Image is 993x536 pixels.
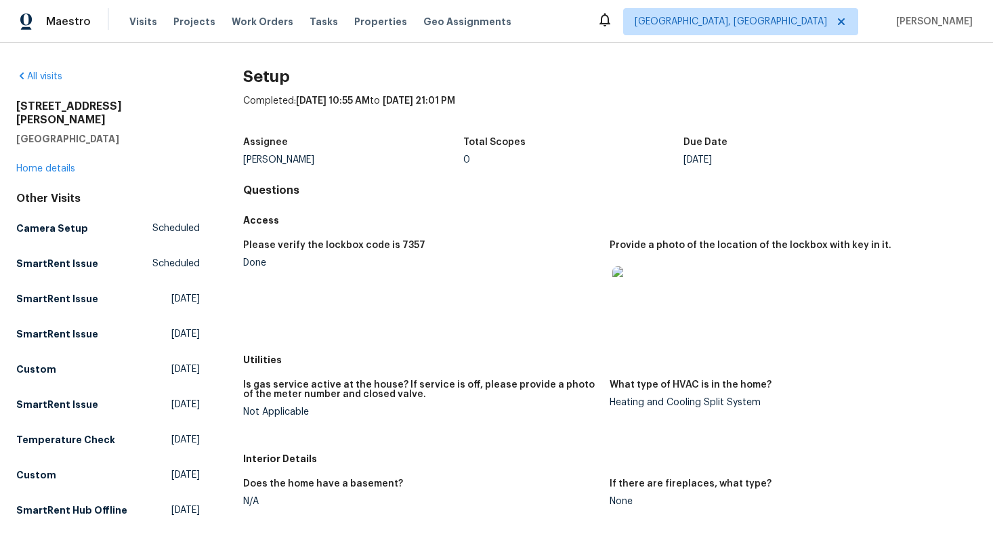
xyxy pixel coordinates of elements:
h5: Please verify the lockbox code is 7357 [243,241,425,250]
span: Properties [354,15,407,28]
span: [DATE] [171,327,200,341]
a: All visits [16,72,62,81]
h5: Camera Setup [16,222,88,235]
span: [DATE] [171,468,200,482]
h5: SmartRent Issue [16,292,98,306]
h2: [STREET_ADDRESS][PERSON_NAME] [16,100,200,127]
div: [PERSON_NAME] [243,155,463,165]
h5: SmartRent Issue [16,257,98,270]
span: [DATE] [171,503,200,517]
h5: Total Scopes [463,138,526,147]
a: Custom[DATE] [16,357,200,382]
div: [DATE] [683,155,904,165]
h5: If there are fireplaces, what type? [610,479,772,489]
a: SmartRent Issue[DATE] [16,322,200,346]
h5: Does the home have a basement? [243,479,403,489]
span: [GEOGRAPHIC_DATA], [GEOGRAPHIC_DATA] [635,15,827,28]
a: SmartRent Issue[DATE] [16,392,200,417]
a: Camera SetupScheduled [16,216,200,241]
div: Not Applicable [243,407,599,417]
div: None [610,497,966,506]
span: Visits [129,15,157,28]
span: [DATE] 21:01 PM [383,96,455,106]
h4: Questions [243,184,977,197]
span: [DATE] [171,363,200,376]
div: Completed: to [243,94,977,129]
h5: Interior Details [243,452,977,466]
a: Temperature Check[DATE] [16,428,200,452]
span: Work Orders [232,15,293,28]
h2: Setup [243,70,977,83]
span: Scheduled [152,222,200,235]
div: Other Visits [16,192,200,205]
h5: Custom [16,363,56,376]
h5: Assignee [243,138,288,147]
span: Scheduled [152,257,200,270]
span: Maestro [46,15,91,28]
h5: [GEOGRAPHIC_DATA] [16,132,200,146]
span: Geo Assignments [423,15,511,28]
div: 0 [463,155,683,165]
span: Tasks [310,17,338,26]
h5: Custom [16,468,56,482]
h5: Due Date [683,138,727,147]
span: Projects [173,15,215,28]
span: [DATE] [171,292,200,306]
span: [PERSON_NAME] [891,15,973,28]
h5: Access [243,213,977,227]
div: N/A [243,497,599,506]
h5: SmartRent Issue [16,398,98,411]
h5: Provide a photo of the location of the lockbox with key in it. [610,241,891,250]
h5: Temperature Check [16,433,115,447]
h5: SmartRent Hub Offline [16,503,127,517]
a: Home details [16,164,75,173]
span: [DATE] 10:55 AM [296,96,370,106]
h5: What type of HVAC is in the home? [610,380,772,390]
a: SmartRent Issue[DATE] [16,287,200,311]
a: SmartRent IssueScheduled [16,251,200,276]
h5: Is gas service active at the house? If service is off, please provide a photo of the meter number... [243,380,599,399]
a: Custom[DATE] [16,463,200,487]
span: [DATE] [171,433,200,447]
a: SmartRent Hub Offline[DATE] [16,498,200,522]
h5: SmartRent Issue [16,327,98,341]
div: Done [243,258,599,268]
div: Heating and Cooling Split System [610,398,966,407]
h5: Utilities [243,353,977,367]
span: [DATE] [171,398,200,411]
